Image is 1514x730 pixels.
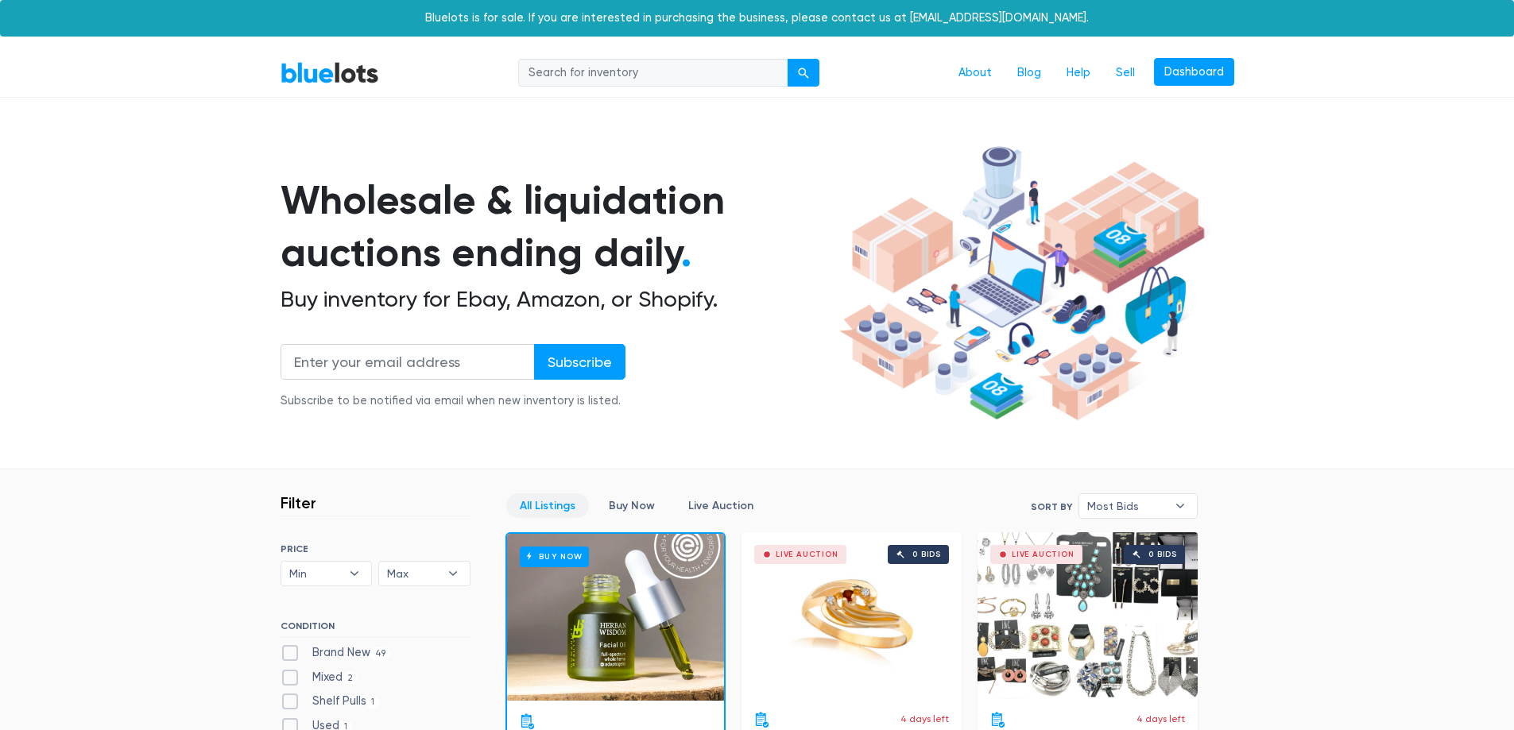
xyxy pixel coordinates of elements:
a: Buy Now [595,493,668,518]
a: Live Auction 0 bids [742,532,962,699]
p: 4 days left [900,712,949,726]
label: Shelf Pulls [281,693,380,710]
h1: Wholesale & liquidation auctions ending daily [281,174,834,280]
b: ▾ [436,562,470,585]
img: hero-ee84e7d0318cb26816c560f6b4441b76977f77a177738b4e94f68c95b2b83dbb.png [834,139,1210,428]
a: Dashboard [1154,58,1234,87]
a: Blog [1005,58,1054,88]
a: Sell [1103,58,1148,88]
input: Enter your email address [281,344,535,380]
span: 49 [370,647,391,660]
a: Live Auction 0 bids [978,532,1198,699]
div: 0 bids [912,550,941,558]
div: Subscribe to be notified via email when new inventory is listed. [281,392,625,410]
a: Help [1054,58,1103,88]
div: Live Auction [776,550,838,558]
b: ▾ [338,562,371,585]
a: About [946,58,1005,88]
a: All Listings [506,493,589,518]
h6: CONDITION [281,620,470,638]
b: ▾ [1164,494,1197,518]
div: 0 bids [1148,550,1177,558]
label: Mixed [281,669,358,686]
h6: PRICE [281,543,470,554]
span: Max [387,562,439,585]
span: 1 [366,697,380,709]
div: Live Auction [1012,550,1075,558]
input: Search for inventory [518,59,788,87]
a: Buy Now [507,534,724,701]
label: Sort By [1031,500,1072,514]
span: Min [289,562,342,585]
h6: Buy Now [520,547,589,566]
span: . [681,229,691,276]
label: Brand New [281,644,391,662]
h3: Filter [281,493,316,512]
p: 4 days left [1136,712,1185,726]
span: Most Bids [1087,494,1167,518]
a: BlueLots [281,61,379,84]
span: 2 [343,672,358,685]
input: Subscribe [534,344,625,380]
h2: Buy inventory for Ebay, Amazon, or Shopify. [281,286,834,313]
a: Live Auction [675,493,767,518]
